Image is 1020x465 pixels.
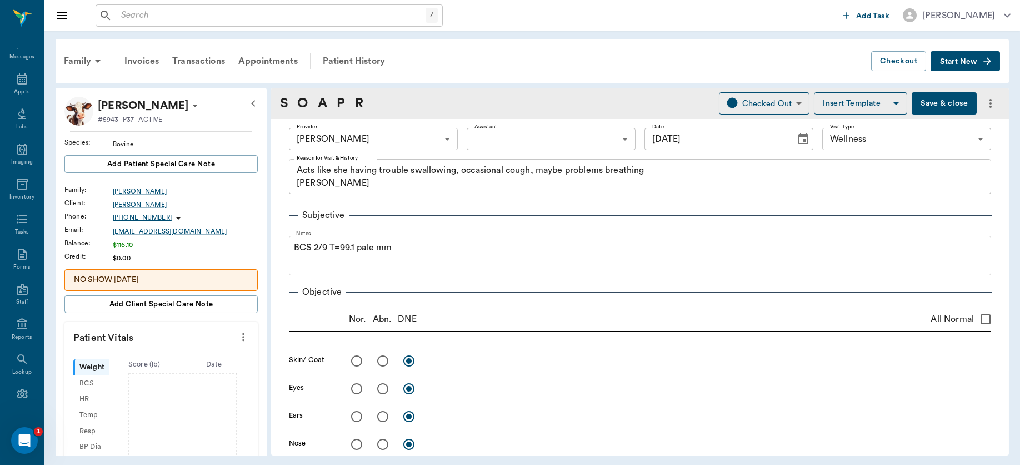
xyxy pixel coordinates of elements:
a: S [280,93,288,113]
div: / [426,8,438,23]
p: #5943_P37 - ACTIVE [98,115,162,125]
div: Imaging [11,158,33,166]
button: more [981,94,1000,113]
div: Tasks [15,228,29,236]
a: A [318,93,327,113]
button: Close drawer [51,4,73,27]
div: [PERSON_NAME] [289,128,458,150]
p: Nor. [349,313,366,326]
div: Staff [16,298,28,306]
div: Family : [64,185,113,195]
div: Phone : [64,211,113,221]
p: [PERSON_NAME] [98,97,188,115]
label: Skin/ Coat [289,355,324,365]
a: Appointments [232,48,304,75]
label: Assistant [474,123,497,131]
div: Weight [73,359,109,375]
button: Add patient Special Care Note [64,155,258,173]
label: Provider [297,123,317,131]
button: Choose date, selected date is Sep 17, 2025 [792,128,814,150]
iframe: Intercom live chat [11,427,38,454]
a: R [355,93,363,113]
div: Wellness [822,128,991,150]
p: BCS 2/9 T=99.1 pale mm [294,241,986,254]
p: DNE [398,313,416,326]
a: Transactions [166,48,232,75]
div: Inventory [9,193,34,201]
div: Bovine Lockhart [98,97,188,115]
div: Client : [64,198,113,208]
textarea: Acts like she having trouble swallowing, occasional cough, maybe problems breathing [PERSON_NAME] [297,164,983,190]
p: NO SHOW [DATE] [74,274,248,286]
div: Resp [73,423,109,439]
label: Visit Type [830,123,854,131]
div: $0.00 [113,253,258,263]
span: Add patient Special Care Note [107,158,215,170]
div: Email : [64,225,113,235]
span: 1 [34,427,43,436]
div: Score ( lb ) [109,359,179,370]
label: Reason for Visit & History [297,154,358,162]
div: Labs [16,123,28,131]
input: MM/DD/YYYY [644,128,788,150]
div: BP Dia [73,439,109,456]
div: $116.10 [113,240,258,250]
input: Search [117,8,426,23]
div: Family [57,48,111,75]
button: Checkout [871,51,926,72]
div: Lookup [12,368,32,377]
a: Patient History [316,48,392,75]
div: Appts [14,88,29,96]
button: Insert Template [814,92,907,115]
a: P [337,93,345,113]
button: Save & close [912,92,977,115]
button: [PERSON_NAME] [894,5,1019,26]
label: Date [652,123,664,131]
div: Date [179,359,249,370]
div: HR [73,392,109,408]
p: Objective [298,285,346,299]
p: Subjective [298,209,349,222]
div: BCS [73,375,109,392]
button: Add client Special Care Note [64,295,258,313]
div: Forms [13,263,30,271]
span: Add client Special Care Note [109,298,213,310]
div: Credit : [64,251,113,261]
p: Patient Vitals [64,322,258,350]
label: Ears [289,410,303,421]
p: [PHONE_NUMBER] [113,213,172,222]
div: Messages [9,53,35,61]
div: Checked Out [742,97,792,110]
div: Reports [12,333,32,342]
button: Add Task [838,5,894,26]
label: Notes [296,230,311,238]
a: [EMAIL_ADDRESS][DOMAIN_NAME] [113,226,258,236]
label: Eyes [289,383,304,393]
label: Nose [289,438,306,448]
div: Temp [73,407,109,423]
img: Profile Image [64,97,93,126]
a: O [297,93,308,113]
a: [PERSON_NAME] [113,200,258,210]
div: Balance : [64,238,113,248]
a: [PERSON_NAME] [113,186,258,196]
a: Invoices [118,48,166,75]
p: Abn. [373,313,392,326]
div: Bovine [113,139,258,149]
div: [PERSON_NAME] [922,9,995,22]
span: All Normal [931,313,974,326]
button: Start New [931,51,1000,72]
button: more [234,328,252,347]
div: Species : [64,137,113,147]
